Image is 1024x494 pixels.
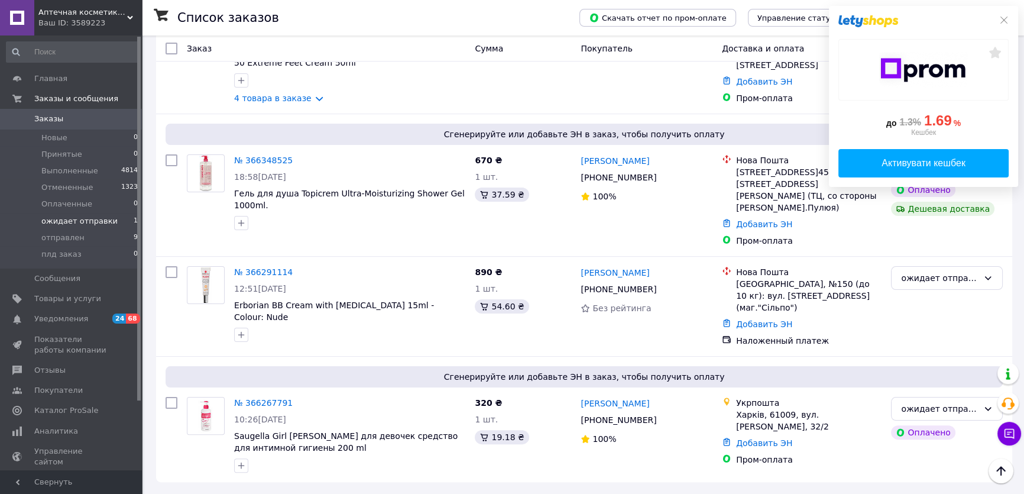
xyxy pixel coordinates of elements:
[34,405,98,416] span: Каталог ProSale
[234,189,465,210] a: Гель для душа Topicrem Ultra-Moisturizing Shower Gel 1000ml.
[475,267,502,277] span: 890 ₴
[757,14,850,22] span: Управление статусами
[41,216,118,227] span: ожидает отправки
[736,154,882,166] div: Нова Пошта
[736,235,882,247] div: Пром-оплата
[592,192,616,201] span: 100%
[34,446,109,467] span: Управление сайтом
[736,77,792,86] a: Добавить ЭН
[475,398,502,408] span: 320 ₴
[41,249,82,260] span: плд заказ
[475,172,498,182] span: 1 шт.
[736,397,882,409] div: Укрпошта
[187,266,225,304] a: Фото товару
[134,216,138,227] span: 1
[234,172,286,182] span: 18:58[DATE]
[901,402,978,415] div: ожидает отправки
[581,155,649,167] a: [PERSON_NAME]
[234,301,434,322] a: Erborian BB Cream with [MEDICAL_DATA] 15ml - Colour: Nude
[736,438,792,448] a: Добавить ЭН
[34,73,67,84] span: Главная
[34,426,78,437] span: Аналитика
[170,128,998,140] span: Сгенерируйте или добавьте ЭН в заказ, чтобы получить оплату
[34,114,63,124] span: Заказы
[901,272,978,285] div: ожидает отправки
[177,11,279,25] h1: Список заказов
[234,431,458,453] a: Saugella Girl [PERSON_NAME] для девочек средство для интимной гигиены 200 ml
[736,335,882,347] div: Наложенный платеж
[736,409,882,432] div: Харків, 61009, вул. [PERSON_NAME], 32/2
[192,398,220,434] img: Фото товару
[121,182,138,193] span: 1323
[475,299,529,314] div: 54.60 ₴
[134,149,138,160] span: 0
[112,314,126,324] span: 24
[579,9,736,27] button: Скачать отчет по пром-оплате
[234,93,312,103] a: 4 товара в заказе
[234,398,293,408] a: № 366267791
[581,398,649,409] a: [PERSON_NAME]
[475,430,529,444] div: 19.18 ₴
[475,415,498,424] span: 1 шт.
[34,334,109,356] span: Показатели работы компании
[199,155,212,192] img: Фото товару
[475,156,502,165] span: 670 ₴
[38,18,142,28] div: Ваш ID: 3589223
[578,281,659,298] div: [PHONE_NUMBER]
[736,278,882,314] div: [GEOGRAPHIC_DATA], №150 (до 10 кг): вул. [STREET_ADDRESS] (маг."Сільпо")
[34,293,101,304] span: Товары и услуги
[41,133,67,143] span: Новые
[121,166,138,176] span: 4814
[475,44,503,53] span: Сумма
[34,365,66,376] span: Отзывы
[736,266,882,278] div: Нова Пошта
[736,454,882,466] div: Пром-оплата
[234,415,286,424] span: 10:26[DATE]
[34,93,118,104] span: Заказы и сообщения
[234,284,286,293] span: 12:51[DATE]
[592,303,651,313] span: Без рейтинга
[736,219,792,229] a: Добавить ЭН
[736,319,792,329] a: Добавить ЭН
[41,166,98,176] span: Выполненные
[126,314,140,324] span: 68
[234,156,293,165] a: № 366348525
[891,202,994,216] div: Дешевая доставка
[170,371,998,383] span: Сгенерируйте или добавьте ЭН в заказ, чтобы получить оплату
[34,385,83,396] span: Покупатели
[41,199,92,209] span: Оплаченные
[475,284,498,293] span: 1 шт.
[41,182,93,193] span: Отмененные
[578,412,659,428] div: [PHONE_NUMBER]
[38,7,127,18] span: Аптечная косметика из Франции
[187,44,212,53] span: Заказ
[41,233,85,243] span: отправлен
[891,183,955,197] div: Оплачено
[187,154,225,192] a: Фото товару
[581,267,649,279] a: [PERSON_NAME]
[578,169,659,186] div: [PHONE_NUMBER]
[187,397,225,435] a: Фото товару
[34,314,88,324] span: Уведомления
[134,249,138,260] span: 0
[475,188,529,202] div: 37.59 ₴
[748,9,860,27] button: Управление статусами
[891,425,955,440] div: Оплачено
[736,166,882,214] div: [STREET_ADDRESS]45644: [STREET_ADDRESS][PERSON_NAME] (ТЦ, со стороны [PERSON_NAME].Пулюя)
[722,44,804,53] span: Доставка и оплата
[41,149,82,160] span: Принятые
[134,199,138,209] span: 0
[134,233,138,243] span: 9
[989,459,1013,483] button: Наверх
[34,273,80,284] span: Сообщения
[589,12,727,23] span: Скачать отчет по пром-оплате
[736,92,882,104] div: Пром-оплата
[592,434,616,444] span: 100%
[581,44,633,53] span: Покупатель
[997,422,1021,445] button: Чат с покупателем
[6,41,139,63] input: Поиск
[134,133,138,143] span: 0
